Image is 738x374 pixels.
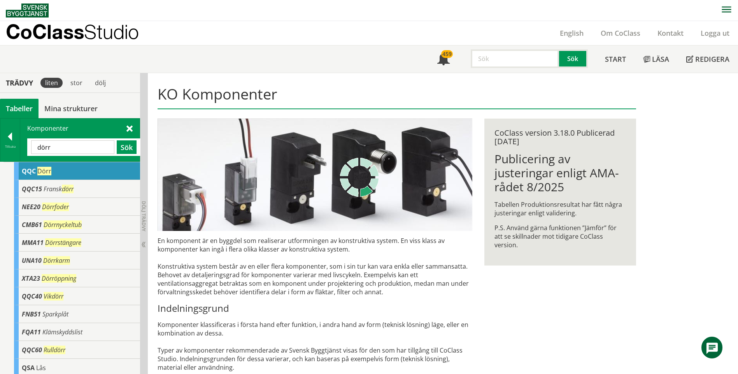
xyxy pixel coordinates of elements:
div: Gå till informationssidan för CoClass Studio [14,269,140,287]
div: Gå till informationssidan för CoClass Studio [14,341,140,359]
div: Gå till informationssidan för CoClass Studio [14,287,140,305]
span: Stäng sök [126,124,133,132]
span: Dörrfoder [42,203,69,211]
input: Sök [31,140,114,154]
a: Logga ut [692,28,738,38]
span: Klämskyddslist [42,328,82,336]
button: Sök [559,49,588,68]
div: 459 [441,50,453,58]
a: Om CoClass [592,28,649,38]
span: FQA11 [22,328,41,336]
span: Vikdörr [44,292,63,301]
span: Start [605,54,626,64]
h3: Indelningsgrund [158,302,472,314]
p: Tabellen Produktionsresultat har fått några justeringar enligt validering. [494,200,626,217]
span: Dölj trädvy [140,201,147,231]
a: Redigera [678,45,738,73]
span: Dörrstängare [45,238,81,247]
a: English [551,28,592,38]
button: Sök [117,140,137,154]
span: FNB51 [22,310,41,318]
div: liten [40,78,63,88]
span: dörr [62,185,74,193]
div: Gå till informationssidan för CoClass Studio [14,234,140,252]
div: Gå till informationssidan för CoClass Studio [14,252,140,269]
div: Tillbaka [0,143,20,150]
a: Mina strukturer [39,99,103,118]
img: pilotventiler.jpg [158,119,472,231]
a: CoClassStudio [6,21,156,45]
span: Dörrkarm [43,256,70,265]
span: Sparkplåt [42,310,68,318]
img: Svensk Byggtjänst [6,3,49,17]
div: Gå till informationssidan för CoClass Studio [14,180,140,198]
span: Dörröppning [42,274,76,283]
h1: KO Komponenter [158,85,636,109]
div: Gå till informationssidan för CoClass Studio [14,162,140,180]
span: UNA10 [22,256,42,265]
a: Läsa [635,45,678,73]
span: Lås [36,364,46,372]
span: Fransk [44,185,74,193]
a: 459 [429,45,458,73]
span: QSA [22,364,35,372]
p: P.S. Använd gärna funktionen ”Jämför” för att se skillnader mot tidigare CoClass version. [494,224,626,249]
span: Rulldörr [44,346,65,354]
input: Sök [471,49,559,68]
div: Gå till informationssidan för CoClass Studio [14,216,140,234]
div: Komponenter [20,119,140,161]
div: Gå till informationssidan för CoClass Studio [14,198,140,216]
div: Trädvy [2,79,37,87]
span: Notifikationer [437,54,450,66]
p: CoClass [6,27,139,36]
span: Studio [84,20,139,43]
span: XTA23 [22,274,40,283]
span: Läsa [652,54,669,64]
span: Redigera [695,54,729,64]
span: Dörrnyckeltub [44,220,82,229]
div: Gå till informationssidan för CoClass Studio [14,305,140,323]
a: Kontakt [649,28,692,38]
h1: Publicering av justeringar enligt AMA-rådet 8/2025 [494,152,626,194]
div: CoClass version 3.18.0 Publicerad [DATE] [494,129,626,146]
span: Dörr [37,167,51,175]
span: QQC15 [22,185,42,193]
a: Start [596,45,635,73]
div: dölj [90,78,110,88]
span: MMA11 [22,238,44,247]
span: QQC40 [22,292,42,301]
div: Gå till informationssidan för CoClass Studio [14,323,140,341]
span: QQC60 [22,346,42,354]
span: NEE20 [22,203,40,211]
span: CMB61 [22,220,42,229]
div: stor [66,78,87,88]
span: QQC [22,167,36,175]
img: Laddar [340,158,379,197]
